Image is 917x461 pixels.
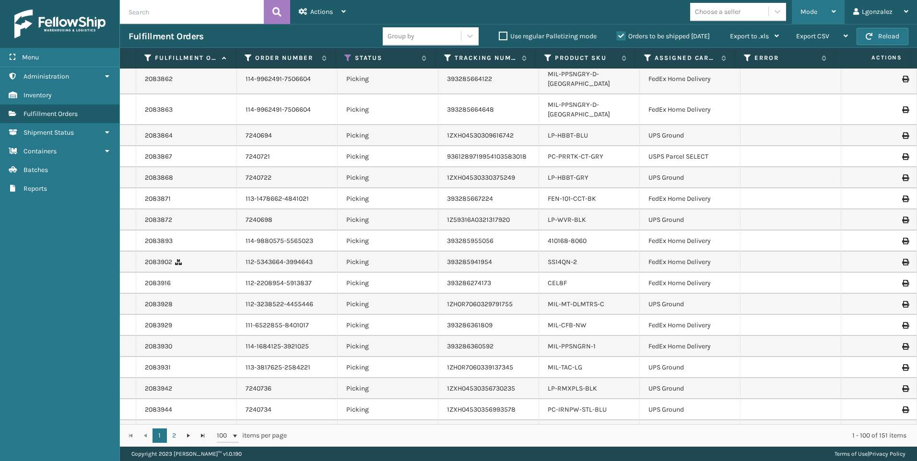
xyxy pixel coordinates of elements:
i: Print Label [902,132,908,139]
a: 2083863 [145,105,173,115]
i: Print Label [902,280,908,287]
td: FedEx Home Delivery [640,273,741,294]
td: UPS Ground [640,167,741,188]
a: FEN-101-CCT-BK [548,195,596,203]
span: Export CSV [796,32,829,40]
i: Print Label [902,385,908,392]
td: Picking [338,230,438,252]
td: 114-1684125-3921025 [237,336,338,357]
a: 393285667224 [447,195,493,203]
i: Print Label [902,301,908,308]
td: Picking [338,336,438,357]
td: Picking [338,188,438,209]
div: Choose a seller [695,7,741,17]
td: 112-5343664-3994643 [237,252,338,273]
a: CEL8F [548,279,567,287]
a: MIL-TAC-LG [548,363,582,371]
a: 1 [153,428,167,443]
td: 112-2208954-5913837 [237,273,338,294]
a: 393285664122 [447,75,492,83]
td: FedEx Home Delivery [640,94,741,125]
i: Print Label [902,76,908,82]
span: Containers [24,147,57,155]
label: Use regular Palletizing mode [499,32,597,40]
a: Go to the last page [196,428,210,443]
td: Picking [338,125,438,146]
td: FedEx Home Delivery [640,188,741,209]
a: 393286274173 [447,279,491,287]
a: Terms of Use [835,450,868,457]
span: Administration [24,72,69,81]
a: MIL-MT-DLMTRS-C [548,300,604,308]
td: 114-9880575-5565023 [237,230,338,252]
td: 113-1478662-4841021 [237,188,338,209]
label: Fulfillment Order Id [155,54,217,62]
a: 2083929 [145,321,172,330]
a: 1ZXH04530356730235 [447,384,515,392]
img: logo [14,10,106,38]
td: Picking [338,209,438,230]
div: 1 - 100 of 151 items [300,431,906,440]
a: 2083916 [145,278,171,288]
td: USPS Parcel SELECT [640,146,741,167]
i: Print Label [902,343,908,350]
td: 7240734 [237,399,338,420]
td: 113-3817625-2584221 [237,357,338,378]
td: UPS Ground [640,378,741,399]
td: UPS Ground [640,294,741,315]
a: 2083867 [145,152,172,161]
td: Picking [338,420,438,441]
td: Picking [338,94,438,125]
a: SS14QN-2 [548,258,577,266]
a: 1ZXH04530330375249 [447,173,515,182]
a: PC-IRNPW-STL-BLU [548,405,607,414]
td: UPS Ground [640,420,741,441]
span: Inventory [24,91,52,99]
td: Picking [338,357,438,378]
p: Copyright 2023 [PERSON_NAME]™ v 1.0.190 [131,447,242,461]
label: Assigned Carrier Service [655,54,717,62]
td: Picking [338,294,438,315]
td: Picking [338,378,438,399]
a: 393286361809 [447,321,493,329]
td: UPS Ground [640,209,741,230]
a: 2083928 [145,300,173,309]
div: | [835,447,905,461]
i: Print Label [902,364,908,371]
label: Orders to be shipped [DATE] [617,32,710,40]
a: LP-WVR-BLK [548,216,586,224]
td: UPS Ground [640,399,741,420]
td: Picking [338,146,438,167]
td: Picking [338,315,438,336]
td: 7240736 [237,378,338,399]
span: Reports [24,184,47,193]
td: FedEx Home Delivery [640,315,741,336]
td: 7240694 [237,125,338,146]
a: 1Z59316A0321317920 [447,216,510,224]
i: Print Label [902,322,908,329]
span: Batches [24,166,48,174]
a: 2 [167,428,181,443]
i: Print Label [902,259,908,265]
a: 393286360592 [447,342,494,350]
label: Status [355,54,417,62]
td: UPS Ground [640,125,741,146]
td: UPS Ground [640,357,741,378]
i: Print Label [902,196,908,202]
td: 114-9962491-7506604 [237,94,338,125]
div: Group by [388,31,414,41]
span: Go to the next page [185,432,192,439]
a: 1ZH0R7060329791755 [447,300,513,308]
i: Print Label [902,238,908,244]
td: Picking [338,273,438,294]
a: 2083944 [145,405,172,415]
span: Fulfillment Orders [24,110,78,118]
a: MIL-PPSNGRN-1 [548,342,596,350]
a: 2083862 [145,74,173,84]
a: 393285941954 [447,258,492,266]
label: Error [754,54,816,62]
a: 2083868 [145,173,173,183]
td: 114-9962491-7506604 [237,64,338,94]
span: Menu [22,53,39,61]
a: MIL-CFB-NW [548,321,587,329]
